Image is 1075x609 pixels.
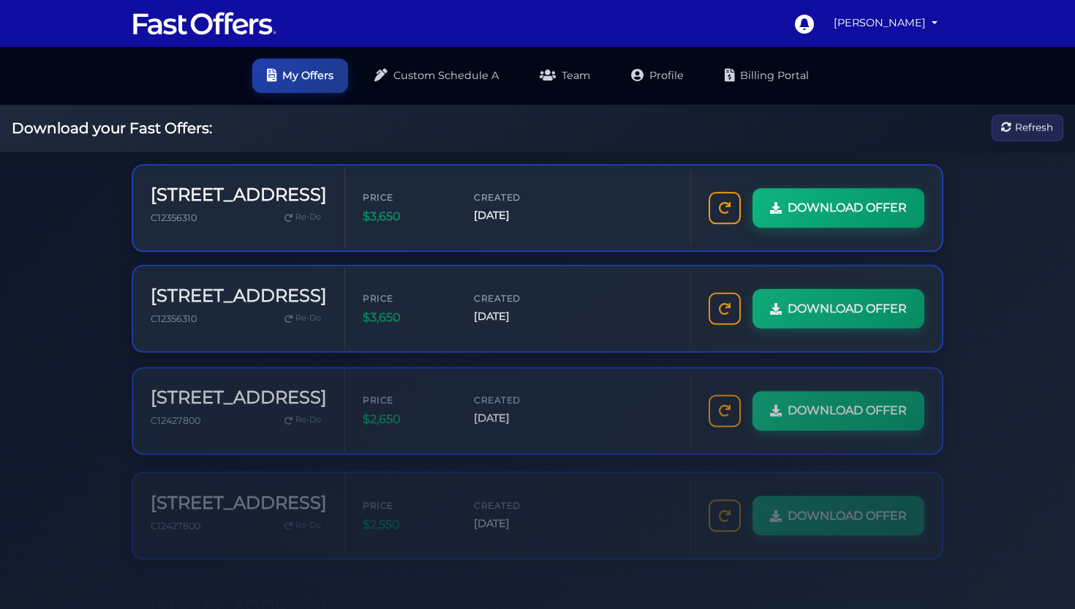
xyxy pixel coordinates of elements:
[710,59,823,93] a: Billing Portal
[363,307,450,326] span: $3,650
[525,59,605,93] a: Team
[12,119,212,137] h2: Download your Fast Offers:
[474,307,562,324] span: [DATE]
[363,588,450,602] span: Price
[992,115,1063,142] button: Refresh
[360,59,513,93] a: Custom Schedule A
[363,190,450,203] span: Price
[474,207,562,224] span: [DATE]
[363,488,450,502] span: Price
[788,298,907,317] span: DOWNLOAD OFFER
[474,190,562,203] span: Created
[151,582,327,603] h3: [STREET_ADDRESS]
[363,506,450,525] span: $2,550
[151,510,200,521] span: C12427800
[151,311,197,322] span: C12356310
[151,212,197,223] span: C12356310
[151,184,327,205] h3: [STREET_ADDRESS]
[752,188,924,228] a: DOWNLOAD OFFER
[474,488,562,502] span: Created
[474,289,562,303] span: Created
[151,383,327,404] h3: [STREET_ADDRESS]
[295,310,321,324] span: Re-Do
[474,406,562,423] span: [DATE]
[295,410,321,423] span: Re-Do
[1019,552,1063,596] iframe: Customerly Messenger Launcher
[474,506,562,523] span: [DATE]
[295,211,321,224] span: Re-Do
[752,387,924,427] a: DOWNLOAD OFFER
[151,283,327,304] h3: [STREET_ADDRESS]
[295,509,321,523] span: Re-Do
[279,407,327,426] a: Re-Do
[474,588,562,602] span: Created
[788,497,907,516] span: DOWNLOAD OFFER
[788,397,907,416] span: DOWNLOAD OFFER
[474,389,562,403] span: Created
[151,482,327,504] h3: [STREET_ADDRESS]
[752,288,924,327] a: DOWNLOAD OFFER
[279,208,327,227] a: Re-Do
[279,507,327,526] a: Re-Do
[363,389,450,403] span: Price
[788,198,907,217] span: DOWNLOAD OFFER
[828,9,943,37] a: [PERSON_NAME]
[252,59,348,93] a: My Offers
[1015,120,1053,136] span: Refresh
[363,406,450,425] span: $2,650
[151,411,200,422] span: C12427800
[616,59,698,93] a: Profile
[279,307,327,326] a: Re-Do
[363,289,450,303] span: Price
[752,487,924,526] a: DOWNLOAD OFFER
[363,207,450,226] span: $3,650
